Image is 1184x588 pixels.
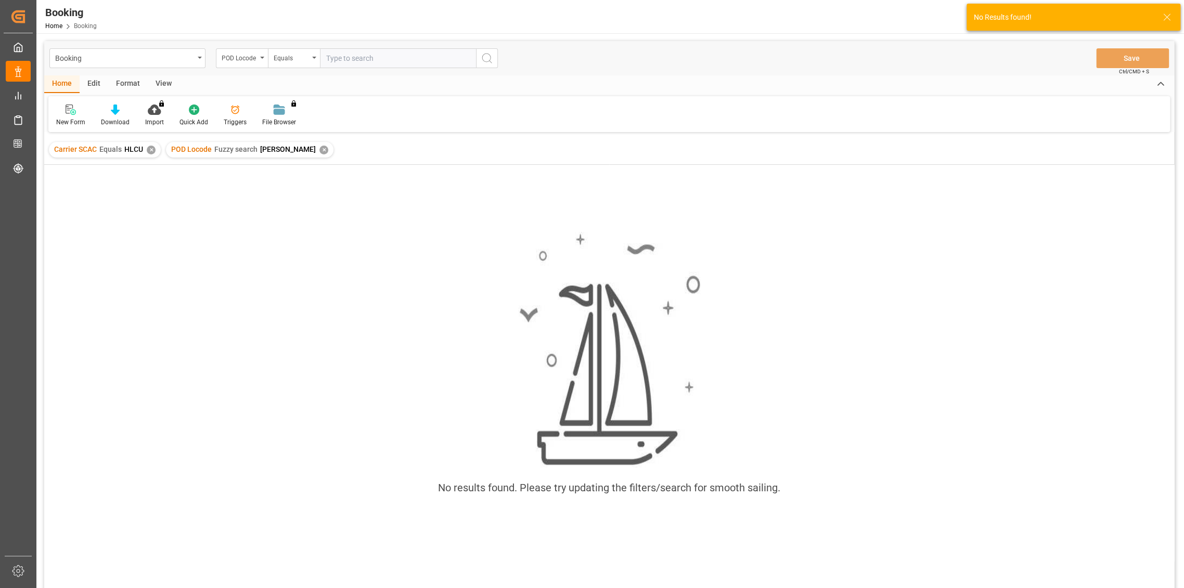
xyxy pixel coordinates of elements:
[99,145,122,153] span: Equals
[56,117,85,127] div: New Form
[179,117,208,127] div: Quick Add
[80,75,108,93] div: Edit
[1119,68,1149,75] span: Ctrl/CMD + S
[1096,48,1169,68] button: Save
[55,51,194,64] div: Booking
[274,51,309,63] div: Equals
[214,145,258,153] span: Fuzzy search
[974,12,1153,23] div: No Results found!
[224,117,247,127] div: Triggers
[222,51,257,63] div: POD Locode
[54,145,97,153] span: Carrier SCAC
[438,480,780,495] div: No results found. Please try updating the filters/search for smooth sailing.
[45,5,97,20] div: Booking
[260,145,316,153] span: [PERSON_NAME]
[476,48,498,68] button: search button
[148,75,179,93] div: View
[268,48,320,68] button: open menu
[44,75,80,93] div: Home
[216,48,268,68] button: open menu
[45,22,62,30] a: Home
[101,117,130,127] div: Download
[171,145,212,153] span: POD Locode
[319,146,328,154] div: ✕
[320,48,476,68] input: Type to search
[518,232,700,467] img: smooth_sailing.jpeg
[49,48,205,68] button: open menu
[147,146,156,154] div: ✕
[108,75,148,93] div: Format
[124,145,143,153] span: HLCU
